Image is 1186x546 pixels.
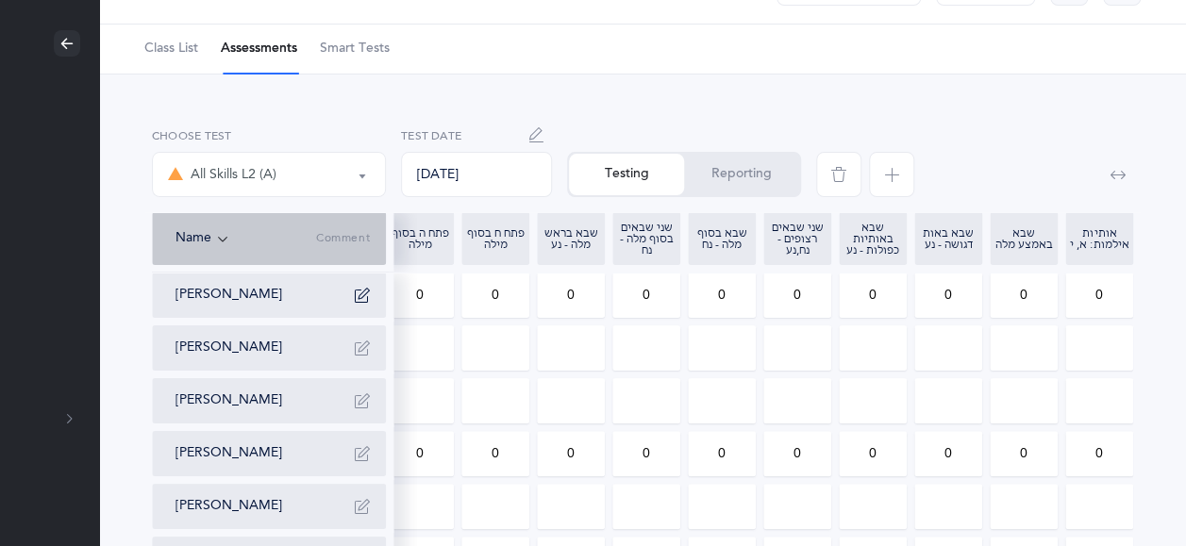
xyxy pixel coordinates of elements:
[175,228,316,249] div: Name
[175,497,282,516] button: [PERSON_NAME]
[542,227,600,250] div: שבא בראש מלה - נע
[684,154,799,195] button: Reporting
[175,286,282,305] button: [PERSON_NAME]
[768,222,827,256] div: שני שבאים רצופים - נח,נע
[466,227,525,250] div: פתח ח בסוף מילה
[175,339,282,357] button: [PERSON_NAME]
[391,227,449,250] div: פתח ה בסוף מילה
[320,40,390,58] span: Smart Tests
[152,127,386,144] label: Choose test
[617,222,676,256] div: שני שבאים בסוף מלה - נח
[693,227,751,250] div: שבא בסוף מלה - נח
[844,222,902,256] div: שבא באותיות כפולות - נע
[175,444,282,463] button: [PERSON_NAME]
[152,152,386,197] button: All Skills L2 (A)
[401,127,552,144] label: Test Date
[144,40,198,58] span: Class List
[175,391,282,410] button: [PERSON_NAME]
[316,231,370,246] span: Comment
[168,163,276,186] div: All Skills L2 (A)
[401,152,552,197] div: [DATE]
[1070,227,1128,250] div: אותיות אילמות: א, י
[919,227,977,250] div: שבא באות דגושה - נע
[994,227,1053,250] div: שבא באמצע מלה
